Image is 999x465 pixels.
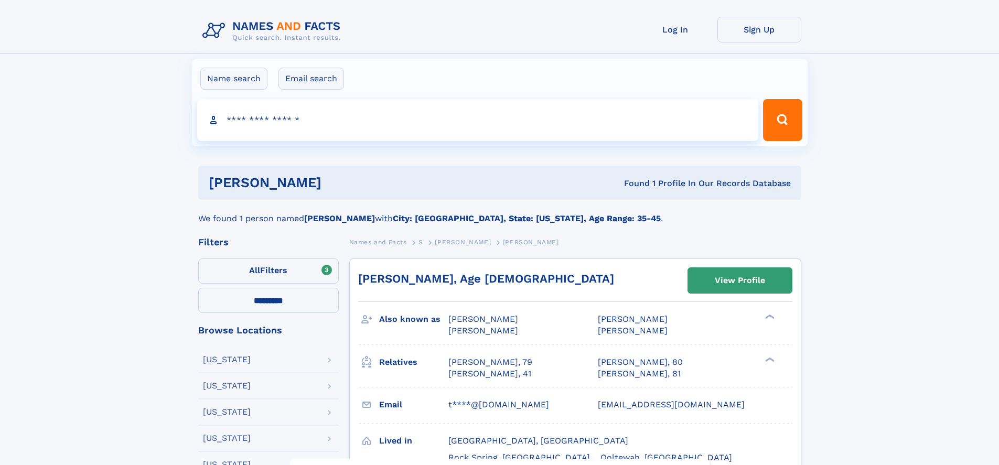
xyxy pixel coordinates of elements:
[198,200,801,225] div: We found 1 person named with .
[209,176,473,189] h1: [PERSON_NAME]
[762,356,775,363] div: ❯
[448,452,590,462] span: Rock Spring, [GEOGRAPHIC_DATA]
[448,314,518,324] span: [PERSON_NAME]
[203,382,251,390] div: [US_STATE]
[598,368,681,380] a: [PERSON_NAME], 81
[198,237,339,247] div: Filters
[418,239,423,246] span: S
[435,239,491,246] span: [PERSON_NAME]
[633,17,717,42] a: Log In
[200,68,267,90] label: Name search
[448,356,532,368] a: [PERSON_NAME], 79
[379,353,448,371] h3: Relatives
[249,265,260,275] span: All
[715,268,765,293] div: View Profile
[435,235,491,248] a: [PERSON_NAME]
[379,310,448,328] h3: Also known as
[598,399,745,409] span: [EMAIL_ADDRESS][DOMAIN_NAME]
[197,99,759,141] input: search input
[203,355,251,364] div: [US_STATE]
[203,408,251,416] div: [US_STATE]
[598,356,683,368] a: [PERSON_NAME], 80
[717,17,801,42] a: Sign Up
[762,313,775,320] div: ❯
[598,314,668,324] span: [PERSON_NAME]
[503,239,559,246] span: [PERSON_NAME]
[278,68,344,90] label: Email search
[349,235,407,248] a: Names and Facts
[198,326,339,335] div: Browse Locations
[198,258,339,284] label: Filters
[600,452,732,462] span: Ooltewah, [GEOGRAPHIC_DATA]
[358,272,614,285] a: [PERSON_NAME], Age [DEMOGRAPHIC_DATA]
[472,178,791,189] div: Found 1 Profile In Our Records Database
[763,99,802,141] button: Search Button
[688,268,792,293] a: View Profile
[198,17,349,45] img: Logo Names and Facts
[448,326,518,336] span: [PERSON_NAME]
[448,436,628,446] span: [GEOGRAPHIC_DATA], [GEOGRAPHIC_DATA]
[418,235,423,248] a: S
[598,326,668,336] span: [PERSON_NAME]
[379,396,448,414] h3: Email
[379,432,448,450] h3: Lived in
[203,434,251,442] div: [US_STATE]
[448,368,531,380] a: [PERSON_NAME], 41
[304,213,375,223] b: [PERSON_NAME]
[393,213,661,223] b: City: [GEOGRAPHIC_DATA], State: [US_STATE], Age Range: 35-45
